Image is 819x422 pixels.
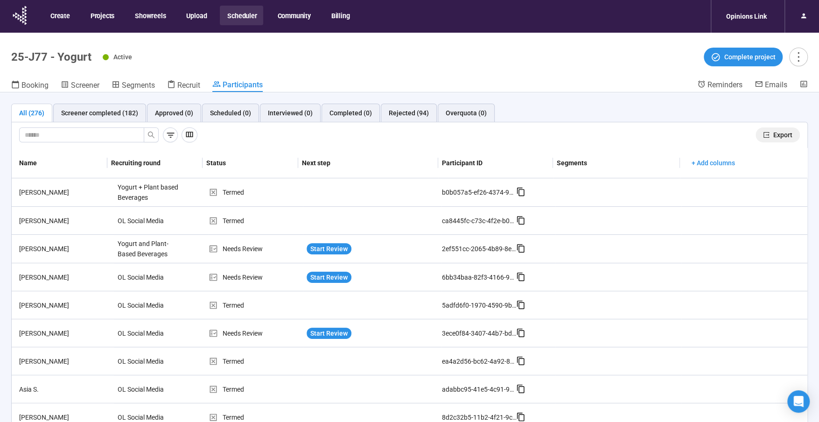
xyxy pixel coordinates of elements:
[755,80,787,91] a: Emails
[212,80,263,92] a: Participants
[441,356,516,366] div: ea4a2d56-bc62-4a92-8111-6cf833b044db
[114,324,184,342] div: OL Social Media
[209,300,303,310] div: Termed
[310,328,348,338] span: Start Review
[15,244,114,254] div: [PERSON_NAME]
[114,178,184,206] div: Yogurt + Plant based Beverages
[107,148,203,178] th: Recruiting round
[773,130,792,140] span: Export
[155,108,193,118] div: Approved (0)
[721,7,772,25] div: Opinions Link
[704,48,783,66] button: Complete project
[15,187,114,197] div: [PERSON_NAME]
[792,50,805,63] span: more
[209,187,303,197] div: Termed
[114,268,184,286] div: OL Social Media
[438,148,553,178] th: Participant ID
[114,235,184,263] div: Yogurt and Plant-Based Beverages
[114,352,184,370] div: OL Social Media
[763,132,770,138] span: export
[114,212,184,230] div: OL Social Media
[15,272,114,282] div: [PERSON_NAME]
[441,384,516,394] div: adabbc95-41e5-4c91-971d-71586a35c0c3
[441,272,516,282] div: 6bb34baa-82f3-4166-9cf2-74d43e48441e
[553,148,680,178] th: Segments
[209,216,303,226] div: Termed
[61,80,99,92] a: Screener
[144,127,159,142] button: search
[707,80,742,89] span: Reminders
[112,80,155,92] a: Segments
[210,108,251,118] div: Scheduled (0)
[441,216,516,226] div: ca8445fc-c73c-4f2e-b00c-d12a6055c42c
[787,390,810,413] div: Open Intercom Messenger
[268,108,313,118] div: Interviewed (0)
[167,80,200,92] a: Recruit
[15,384,114,394] div: Asia S.
[329,108,372,118] div: Completed (0)
[15,328,114,338] div: [PERSON_NAME]
[441,244,516,254] div: 2ef551cc-2065-4b89-8eb6-f78a92faf464
[61,108,138,118] div: Screener completed (182)
[83,6,121,25] button: Projects
[15,356,114,366] div: [PERSON_NAME]
[71,81,99,90] span: Screener
[298,148,438,178] th: Next step
[310,244,348,254] span: Start Review
[12,148,107,178] th: Name
[43,6,77,25] button: Create
[113,53,132,61] span: Active
[307,272,351,283] button: Start Review
[441,187,516,197] div: b0b057a5-ef26-4374-9254-715b24227437
[307,328,351,339] button: Start Review
[15,216,114,226] div: [PERSON_NAME]
[310,272,348,282] span: Start Review
[441,328,516,338] div: 3ece0f84-3407-44b7-bd66-a2ebca727e80
[389,108,429,118] div: Rejected (94)
[270,6,317,25] button: Community
[691,158,735,168] span: + Add columns
[127,6,172,25] button: Showreels
[220,6,263,25] button: Scheduler
[756,127,800,142] button: exportExport
[441,300,516,310] div: 5adfd6f0-1970-4590-9b9a-75c7ca41c5ea
[209,272,303,282] div: Needs Review
[223,80,263,89] span: Participants
[122,81,155,90] span: Segments
[203,148,298,178] th: Status
[114,380,184,398] div: OL Social Media
[179,6,213,25] button: Upload
[765,80,787,89] span: Emails
[789,48,808,66] button: more
[21,81,49,90] span: Booking
[19,108,44,118] div: All (276)
[684,155,742,170] button: + Add columns
[11,50,91,63] h1: 25-J77 - Yogurt
[147,131,155,139] span: search
[209,356,303,366] div: Termed
[446,108,487,118] div: Overquota (0)
[724,52,776,62] span: Complete project
[209,328,303,338] div: Needs Review
[114,296,184,314] div: OL Social Media
[209,384,303,394] div: Termed
[307,243,351,254] button: Start Review
[11,80,49,92] a: Booking
[324,6,357,25] button: Billing
[697,80,742,91] a: Reminders
[209,244,303,254] div: Needs Review
[177,81,200,90] span: Recruit
[15,300,114,310] div: [PERSON_NAME]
